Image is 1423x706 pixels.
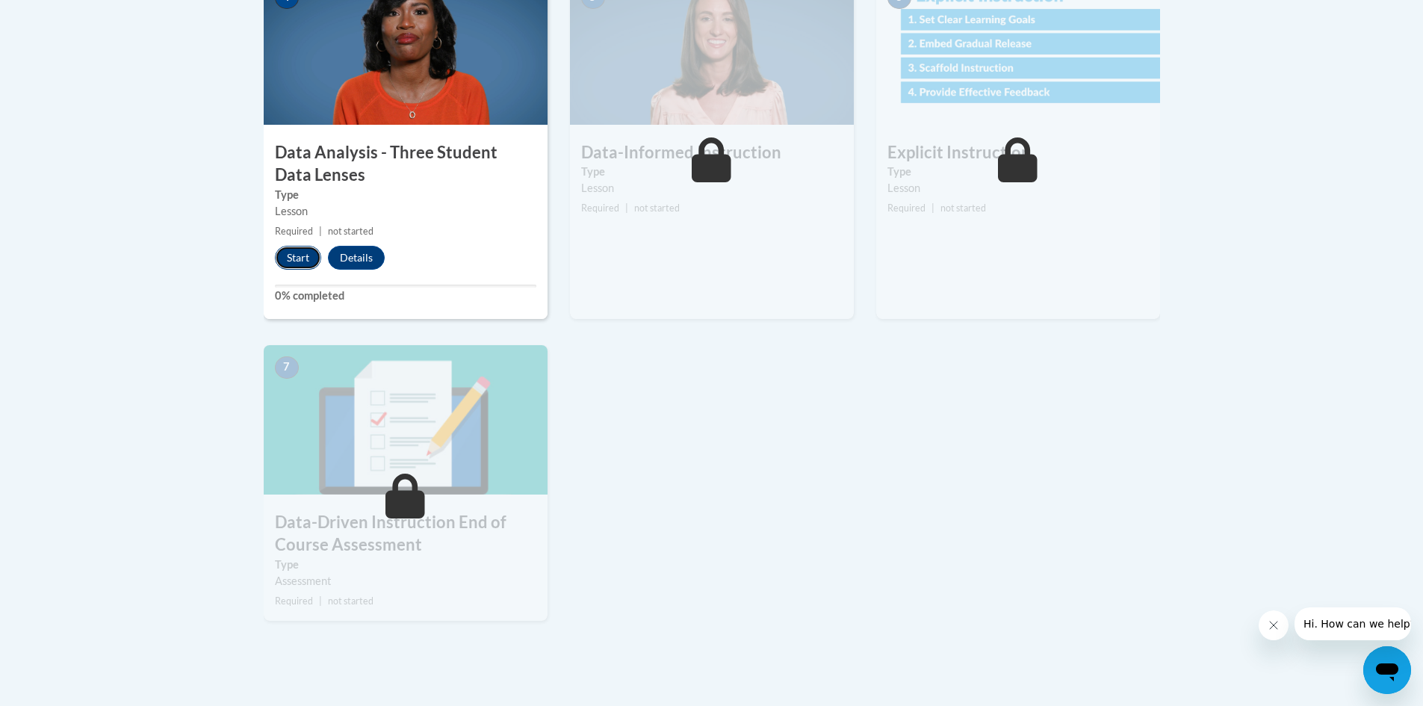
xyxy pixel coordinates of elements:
iframe: Button to launch messaging window [1363,646,1411,694]
span: Required [581,202,619,214]
button: Start [275,246,321,270]
h3: Data Analysis - Three Student Data Lenses [264,141,548,188]
span: Required [275,595,313,607]
button: Details [328,246,385,270]
span: not started [328,595,373,607]
h3: Data-Driven Instruction End of Course Assessment [264,511,548,557]
label: Type [887,164,1149,180]
h3: Explicit Instruction [876,141,1160,164]
span: | [625,202,628,214]
h3: Data-Informed Instruction [570,141,854,164]
div: Lesson [275,203,536,220]
div: Assessment [275,573,536,589]
span: 7 [275,356,299,379]
span: Required [275,226,313,237]
span: | [319,595,322,607]
span: Hi. How can we help? [9,10,121,22]
iframe: Close message [1259,610,1289,640]
span: Required [887,202,926,214]
label: 0% completed [275,288,536,304]
span: | [931,202,934,214]
img: Course Image [264,345,548,495]
span: not started [940,202,986,214]
span: not started [634,202,680,214]
div: Lesson [581,180,843,196]
iframe: Message from company [1295,607,1411,640]
span: | [319,226,322,237]
div: Lesson [887,180,1149,196]
label: Type [275,187,536,203]
span: not started [328,226,373,237]
label: Type [275,557,536,573]
label: Type [581,164,843,180]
